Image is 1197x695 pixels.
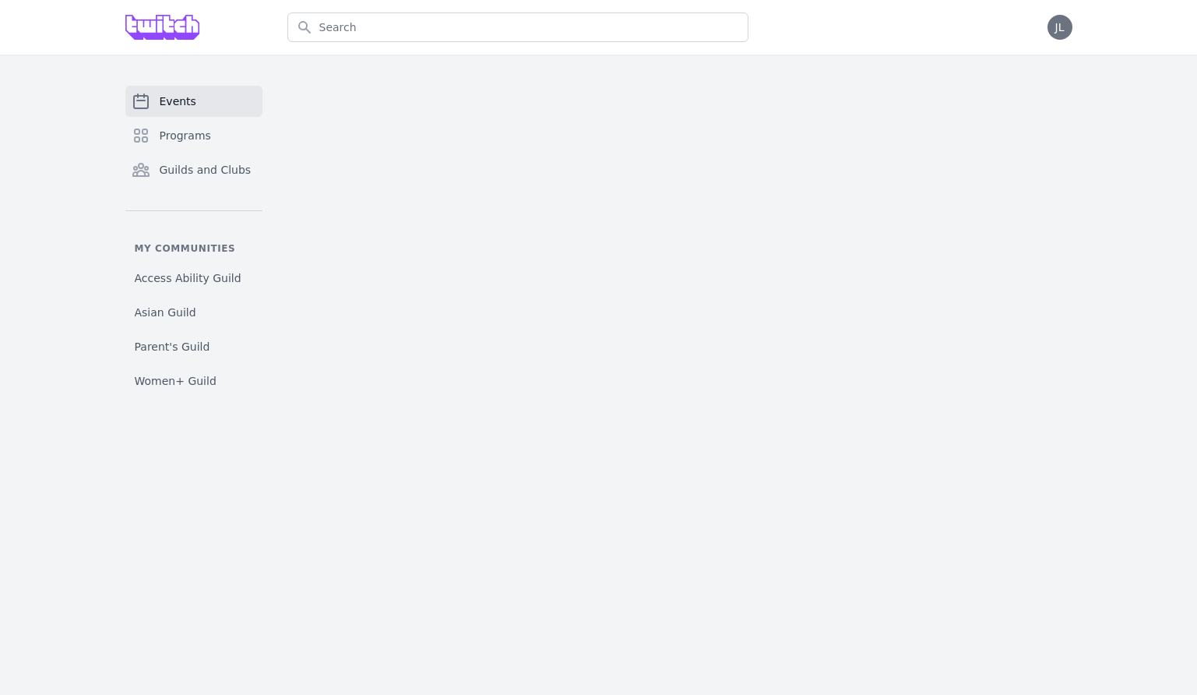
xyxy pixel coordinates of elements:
a: Women+ Guild [125,367,262,395]
img: Grove [125,15,200,40]
input: Search [287,12,748,42]
nav: Sidebar [125,86,262,395]
a: Access Ability Guild [125,264,262,292]
a: Programs [125,120,262,151]
a: Asian Guild [125,298,262,326]
span: Asian Guild [135,305,196,320]
span: Parent's Guild [135,339,210,355]
a: Parent's Guild [125,333,262,361]
button: JL [1047,15,1072,40]
span: JL [1055,22,1065,33]
span: Programs [160,128,211,143]
span: Events [160,93,196,109]
span: Women+ Guild [135,373,217,389]
a: Events [125,86,262,117]
a: Guilds and Clubs [125,154,262,185]
span: Access Ability Guild [135,270,241,286]
span: Guilds and Clubs [160,162,252,178]
p: My communities [125,242,262,255]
